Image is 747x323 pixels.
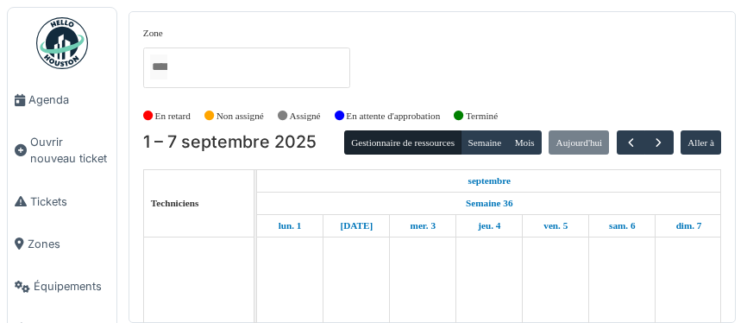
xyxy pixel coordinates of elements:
button: Semaine [461,130,508,155]
button: Mois [507,130,542,155]
span: Techniciens [151,198,199,208]
a: Zones [8,223,116,265]
input: Tous [150,54,167,79]
a: 1 septembre 2025 [274,215,306,237]
a: 7 septembre 2025 [672,215,706,237]
span: Zones [28,236,110,252]
a: Ouvrir nouveau ticket [8,121,116,180]
a: 2 septembre 2025 [336,215,377,237]
a: 4 septembre 2025 [474,215,505,237]
img: Badge_color-CXgf-gQk.svg [36,17,88,69]
span: Équipements [34,278,110,294]
a: Équipements [8,265,116,307]
button: Gestionnaire de ressources [344,130,461,155]
label: En attente d'approbation [346,109,440,123]
a: Agenda [8,79,116,121]
a: Tickets [8,180,116,223]
a: 3 septembre 2025 [406,215,440,237]
span: Tickets [30,193,110,210]
label: Assigné [290,109,321,123]
a: 5 septembre 2025 [539,215,572,237]
label: Terminé [466,109,498,123]
button: Aller à [681,130,721,155]
h2: 1 – 7 septembre 2025 [143,132,317,153]
label: Zone [143,26,163,41]
span: Ouvrir nouveau ticket [30,134,110,167]
a: 6 septembre 2025 [605,215,639,237]
button: Précédent [617,130,645,155]
label: Non assigné [217,109,264,123]
button: Aujourd'hui [549,130,609,155]
button: Suivant [644,130,673,155]
label: En retard [155,109,191,123]
span: Agenda [28,92,110,108]
a: 1 septembre 2025 [464,170,516,192]
a: Semaine 36 [461,193,517,214]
